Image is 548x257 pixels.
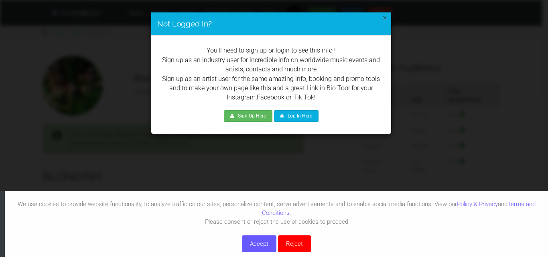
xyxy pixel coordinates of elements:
button: Accept [242,235,276,252]
a: Log In Here [274,110,319,122]
p: You'll need to sign up or login to see this info ! Sign up as an industry user for incredible inf... [157,46,385,102]
a: Sign Up Here [224,110,272,122]
button: × [383,14,387,22]
h4: Not Logged In? [157,18,385,29]
a: Policy & Privacy [457,200,498,208]
p: We use cookies to provide website functionality, to analyze traffic on our sites, personalize con... [5,200,548,226]
button: Reject [278,235,311,252]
